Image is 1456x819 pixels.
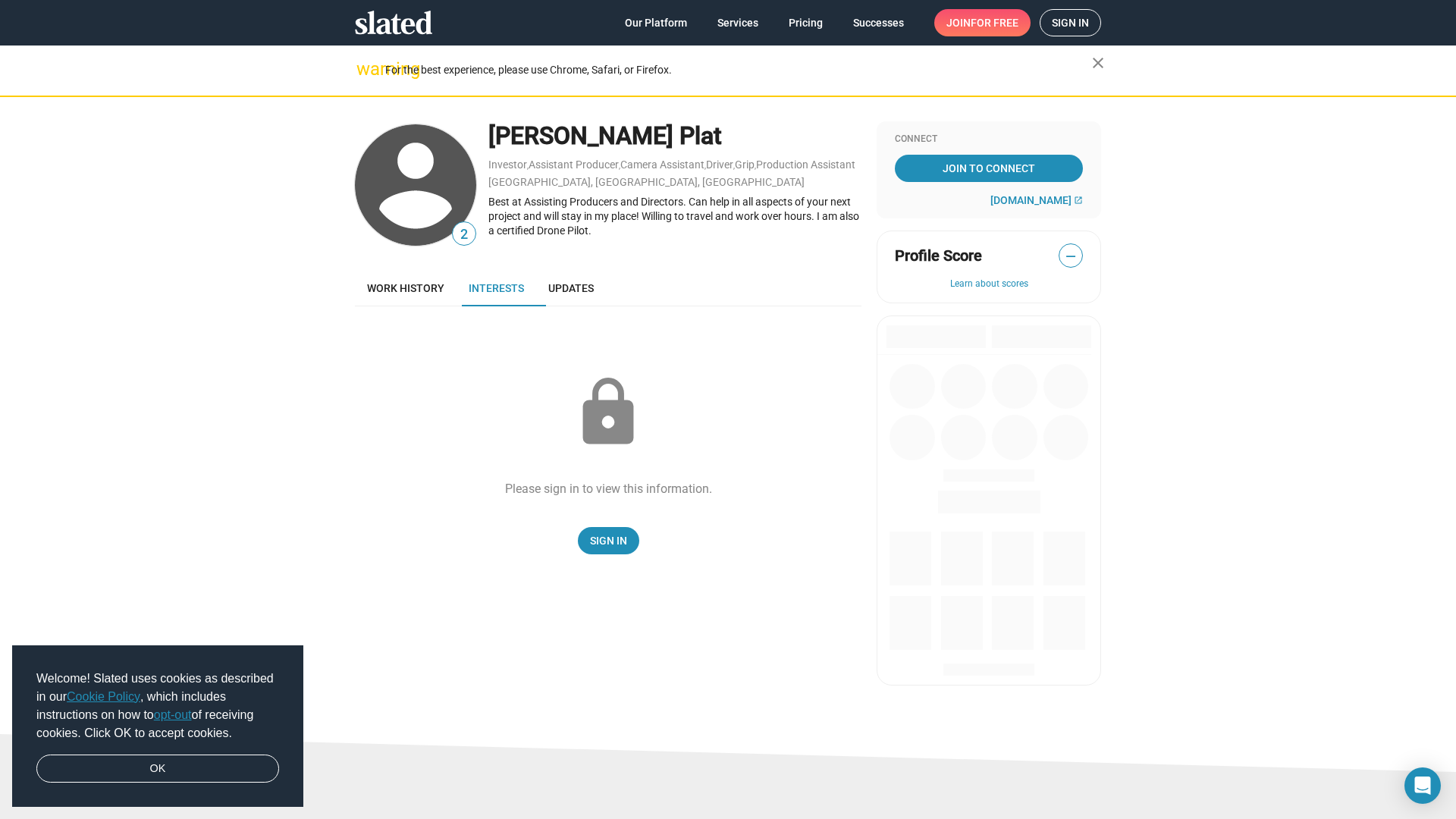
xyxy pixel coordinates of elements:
[548,282,594,294] span: Updates
[756,158,855,171] a: Production Assistant
[505,481,712,497] div: Please sign in to view this information.
[457,270,536,306] a: Interests
[469,282,524,294] span: Interests
[527,162,529,170] span: ,
[705,9,770,36] a: Services
[895,155,1083,182] a: Join To Connect
[706,158,733,171] a: Driver
[735,158,755,171] a: Grip
[625,9,687,36] span: Our Platform
[1404,767,1441,804] div: Open Intercom Messenger
[12,645,303,808] div: cookieconsent
[755,162,756,170] span: ,
[367,282,444,294] span: Work history
[895,278,1083,290] button: Learn about scores
[385,60,1092,80] div: For the best experience, please use Chrome, Safari, or Firefox.
[934,9,1031,36] a: Joinfor free
[36,670,279,742] span: Welcome! Slated uses cookies as described in our , which includes instructions on how to of recei...
[355,270,457,306] a: Work history
[895,246,982,266] span: Profile Score
[990,194,1072,206] span: [DOMAIN_NAME]
[946,9,1018,36] span: Join
[154,708,192,721] a: opt-out
[1089,54,1107,72] mat-icon: close
[570,375,646,450] mat-icon: lock
[613,9,699,36] a: Our Platform
[895,133,1083,146] div: Connect
[536,270,606,306] a: Updates
[704,162,706,170] span: ,
[67,690,140,703] a: Cookie Policy
[453,224,475,245] span: 2
[488,195,861,237] div: Best at Assisting Producers and Directors. Can help in all aspects of your next project and will ...
[853,9,904,36] span: Successes
[990,194,1083,206] a: [DOMAIN_NAME]
[1074,196,1083,205] mat-icon: open_in_new
[488,120,861,152] div: [PERSON_NAME] Plat
[578,527,639,554] a: Sign In
[1052,10,1089,36] span: Sign in
[777,9,835,36] a: Pricing
[733,162,735,170] span: ,
[841,9,916,36] a: Successes
[971,9,1018,36] span: for free
[36,755,279,783] a: dismiss cookie message
[717,9,758,36] span: Services
[590,527,627,554] span: Sign In
[356,60,375,78] mat-icon: warning
[1040,9,1101,36] a: Sign in
[898,155,1080,182] span: Join To Connect
[619,162,620,170] span: ,
[620,158,704,171] a: Camera Assistant
[529,158,619,171] a: Assistant Producer
[488,158,527,171] a: Investor
[789,9,823,36] span: Pricing
[488,176,805,188] a: [GEOGRAPHIC_DATA], [GEOGRAPHIC_DATA], [GEOGRAPHIC_DATA]
[1059,246,1082,266] span: —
